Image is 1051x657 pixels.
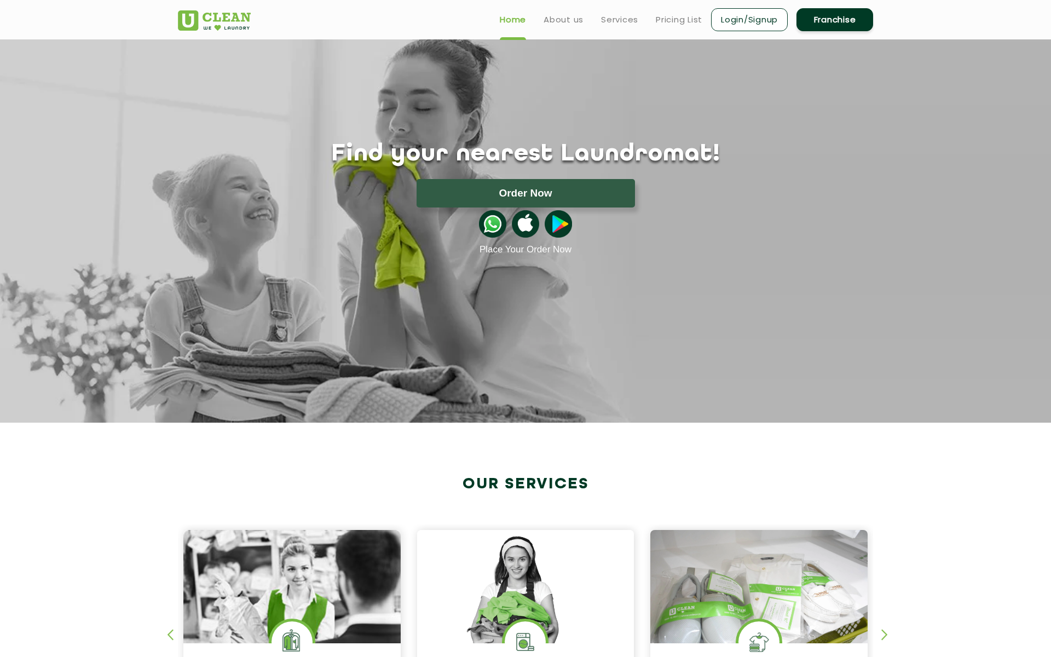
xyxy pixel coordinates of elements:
button: Order Now [417,179,635,208]
a: Pricing List [656,13,702,26]
img: apple-icon.png [512,210,539,238]
h1: Find your nearest Laundromat! [170,141,881,168]
img: playstoreicon.png [545,210,572,238]
a: Login/Signup [711,8,788,31]
a: Services [601,13,638,26]
a: Place Your Order Now [480,244,571,255]
img: UClean Laundry and Dry Cleaning [178,10,251,31]
a: Home [500,13,526,26]
a: Franchise [796,8,873,31]
h2: Our Services [178,475,873,493]
a: About us [544,13,584,26]
img: whatsappicon.png [479,210,506,238]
